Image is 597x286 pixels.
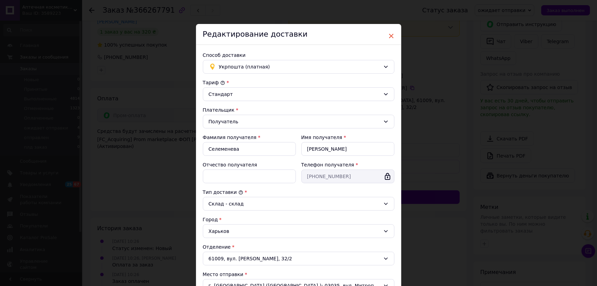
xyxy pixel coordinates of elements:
div: Харьков [203,224,394,238]
div: Редактирование доставки [196,24,401,45]
label: Телефон получателя [301,162,354,167]
div: Способ доставки [203,52,394,59]
div: 61009, вул. [PERSON_NAME], 32/2 [203,252,394,265]
label: Имя получателя [301,135,342,140]
div: Город [203,216,394,223]
div: Получатель [209,118,380,125]
label: Фамилия получателя [203,135,257,140]
span: Укрпошта (платная) [219,63,380,71]
div: Тариф [203,79,394,86]
div: Стандарт [209,90,380,98]
div: Место отправки [203,271,394,278]
div: Тип доставки [203,189,394,196]
label: Отчество получателя [203,162,257,167]
span: × [388,30,394,42]
input: +380 [301,170,394,183]
div: Отделение [203,244,394,250]
div: Плательщик [203,107,394,113]
div: Склад - склад [209,200,380,208]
